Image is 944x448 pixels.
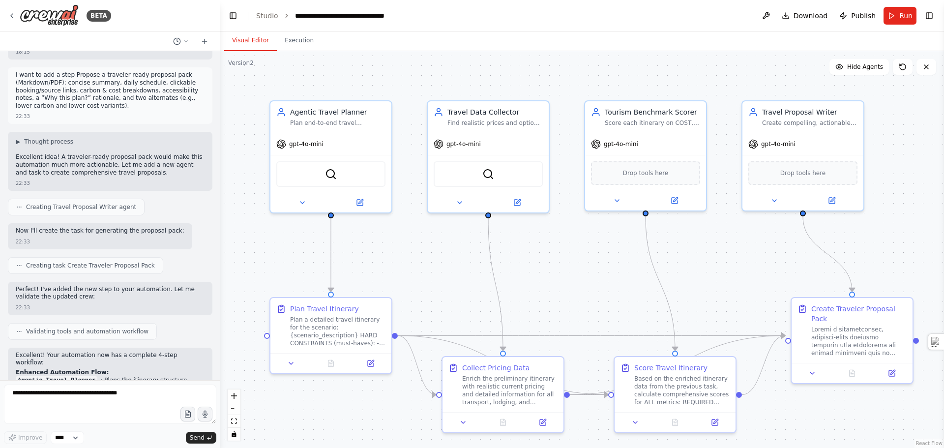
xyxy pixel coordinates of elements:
div: Tourism Benchmark Scorer [605,107,700,117]
span: gpt-4o-mini [604,140,638,148]
a: React Flow attribution [916,441,943,446]
span: gpt-4o-mini [289,140,324,148]
span: Creating Travel Proposal Writer agent [26,203,136,211]
span: Publish [851,11,876,21]
div: 18:15 [16,48,30,56]
div: Plan Travel Itinerary [290,304,359,314]
span: Drop tools here [623,168,669,178]
a: Studio [256,12,278,20]
button: ▶Thought process [16,138,73,146]
button: Run [884,7,916,25]
button: Publish [835,7,880,25]
button: Open in side panel [875,367,909,379]
g: Edge from 1093831e-adda-4848-8bbf-a917f314da25 to 66f95977-1b22-4823-8c5c-01c38452c0ee [398,331,436,400]
button: zoom in [228,389,240,402]
div: Find realistic prices and options for transport/lodging/activities and fill missing fields in the... [447,119,543,127]
p: I want to add a step Propose a traveler-ready proposal pack (Markdown/PDF): concise summary, dail... [16,71,205,110]
span: Thought process [24,138,73,146]
button: Hide Agents [829,59,889,75]
code: Agentic Travel Planner [16,376,97,385]
span: ▶ [16,138,20,146]
div: Plan Travel ItineraryPlan a detailed travel itinerary for the scenario: {scenario_description} HA... [269,297,392,374]
div: React Flow controls [228,389,240,441]
div: Score each itinerary on COST, TIME, CARBON, DIVERSITY/LOCALNESS, and CONSTRAINT COMPLIANCE using ... [605,119,700,127]
button: fit view [228,415,240,428]
div: BETA [87,10,111,22]
nav: breadcrumb [256,11,406,21]
div: Loremi d sitametconsec, adipisci-elits doeiusmo temporin utla etdolorema ali enimad minimveni qui... [811,326,907,357]
div: Plan end-to-end travel itineraries that satisfy hard constraints, optimise cost/time/carbon, and ... [290,119,385,127]
button: Hide left sidebar [226,9,240,23]
g: Edge from be22e49a-fbc0-4f38-8a79-554102f850a7 to a6656357-c496-4137-91fd-1be2e234fb00 [798,216,857,292]
g: Edge from 11b18322-10b6-47d9-b46a-dbc162132438 to 1093831e-adda-4848-8bbf-a917f314da25 [326,218,336,292]
button: Open in side panel [526,417,560,428]
g: Edge from 1d681af6-5121-4278-b39d-bbb6dba272bf to a93323db-e5f4-4da5-a6ca-729987a9fbf7 [641,216,680,351]
div: 22:33 [16,179,30,187]
div: Travel Proposal WriterCreate compelling, actionable travel proposal documents that present itiner... [741,100,864,211]
img: SerplyWebSearchTool [482,168,494,180]
img: SerplyWebSearchTool [325,168,337,180]
button: Visual Editor [224,30,277,51]
div: Collect Pricing Data [462,363,530,373]
span: Hide Agents [847,63,883,71]
span: Run [899,11,913,21]
button: Show right sidebar [922,9,936,23]
span: gpt-4o-mini [761,140,796,148]
button: No output available [310,358,352,369]
button: Execution [277,30,322,51]
div: Travel Data Collector [447,107,543,117]
div: Plan a detailed travel itinerary for the scenario: {scenario_description} HARD CONSTRAINTS (must-... [290,316,385,347]
button: Upload files [180,407,195,421]
button: No output available [831,367,873,379]
g: Edge from a93323db-e5f4-4da5-a6ca-729987a9fbf7 to a6656357-c496-4137-91fd-1be2e234fb00 [742,331,785,400]
span: Improve [18,434,42,442]
button: zoom out [228,402,240,415]
button: Open in side panel [647,195,702,207]
div: Agentic Travel PlannerPlan end-to-end travel itineraries that satisfy hard constraints, optimise ... [269,100,392,213]
div: Score Travel Itinerary [634,363,708,373]
div: Create Traveler Proposal PackLoremi d sitametconsec, adipisci-elits doeiusmo temporin utla etdolo... [791,297,914,384]
div: Create compelling, actionable travel proposal documents that present itineraries in a traveler-fr... [762,119,857,127]
button: Open in side panel [804,195,859,207]
span: Creating task Create Traveler Proposal Pack [26,262,155,269]
button: Click to speak your automation idea [198,407,212,421]
button: Open in side panel [332,197,387,209]
g: Edge from 1093831e-adda-4848-8bbf-a917f314da25 to a6656357-c496-4137-91fd-1be2e234fb00 [398,331,785,341]
button: Open in side panel [489,197,545,209]
button: Download [778,7,832,25]
button: Open in side panel [698,417,732,428]
div: Agentic Travel Planner [290,107,385,117]
button: Send [186,432,216,444]
li: → Plans the itinerary structure [16,377,205,385]
div: Version 2 [228,59,254,67]
button: Open in side panel [354,358,387,369]
p: Excellent idea! A traveler-ready proposal pack would make this automation much more actionable. L... [16,153,205,177]
div: Tourism Benchmark ScorerScore each itinerary on COST, TIME, CARBON, DIVERSITY/LOCALNESS, and CONS... [584,100,707,211]
p: Now I'll create the task for generating the proposal pack: [16,227,184,235]
div: Travel Proposal Writer [762,107,857,117]
p: Excellent! Your automation now has a complete 4-step workflow: [16,352,205,367]
span: Validating tools and automation workflow [26,328,148,335]
div: Based on the enriched itinerary data from the previous task, calculate comprehensive scores for A... [634,375,730,406]
strong: Enhanced Automation Flow: [16,369,109,376]
div: Create Traveler Proposal Pack [811,304,907,324]
button: Switch to previous chat [169,35,193,47]
g: Edge from 6a5c5faf-cbb6-44b9-bfda-745fd82d8325 to 66f95977-1b22-4823-8c5c-01c38452c0ee [483,218,508,351]
button: Improve [4,431,47,444]
span: Send [190,434,205,442]
span: Download [794,11,828,21]
div: 22:33 [16,304,30,311]
div: Travel Data CollectorFind realistic prices and options for transport/lodging/activities and fill ... [427,100,550,213]
div: 22:33 [16,113,30,120]
img: Logo [20,4,79,27]
g: Edge from 66f95977-1b22-4823-8c5c-01c38452c0ee to a6656357-c496-4137-91fd-1be2e234fb00 [570,331,785,400]
g: Edge from 66f95977-1b22-4823-8c5c-01c38452c0ee to a93323db-e5f4-4da5-a6ca-729987a9fbf7 [570,390,608,400]
div: Score Travel ItineraryBased on the enriched itinerary data from the previous task, calculate comp... [614,356,737,433]
p: Perfect! I've added the new step to your automation. Let me validate the updated crew: [16,286,205,301]
div: Enrich the preliminary itinerary with realistic current pricing and detailed information for all ... [462,375,558,406]
div: Collect Pricing DataEnrich the preliminary itinerary with realistic current pricing and detailed ... [442,356,564,433]
button: No output available [482,417,524,428]
span: Drop tools here [780,168,826,178]
button: No output available [654,417,696,428]
div: 22:33 [16,238,30,245]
